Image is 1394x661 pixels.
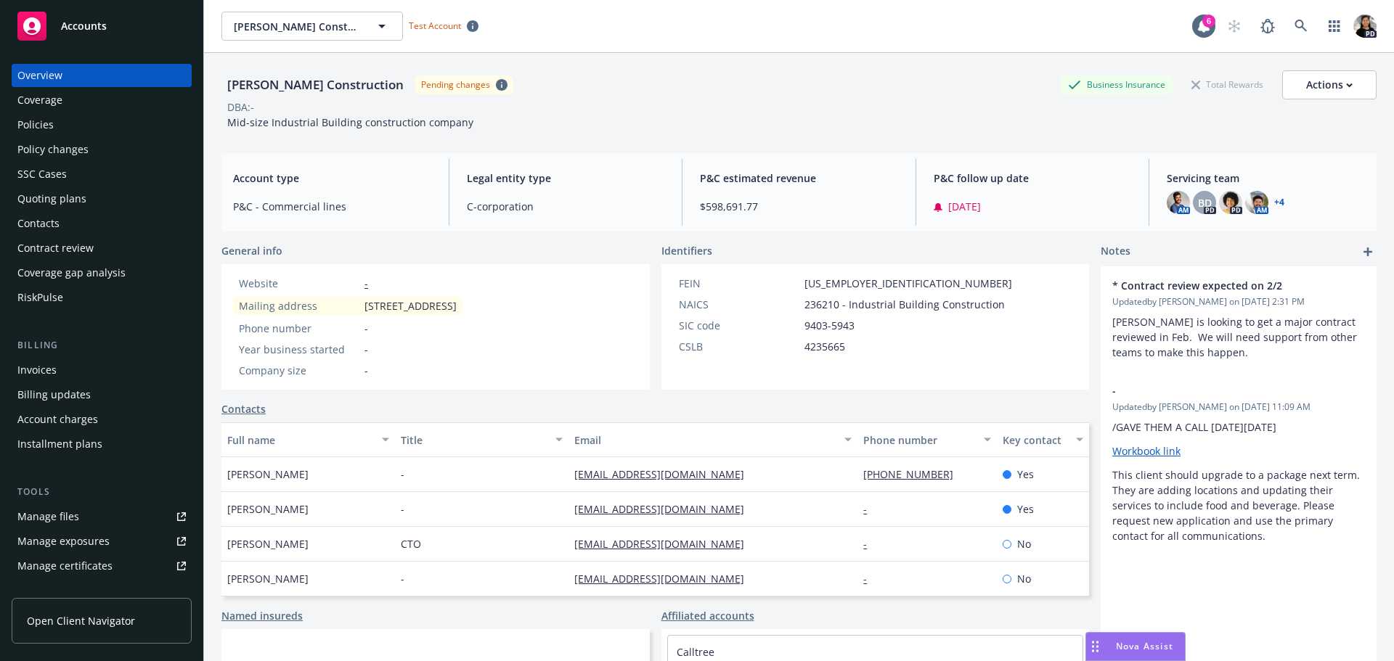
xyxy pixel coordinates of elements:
[221,422,395,457] button: Full name
[401,432,547,448] div: Title
[227,536,309,551] span: [PERSON_NAME]
[12,338,192,353] div: Billing
[12,138,192,161] a: Policy changes
[364,298,457,313] span: [STREET_ADDRESS]
[1287,12,1316,41] a: Search
[12,408,192,431] a: Account charges
[12,6,192,46] a: Accounts
[1320,12,1349,41] a: Switch app
[17,358,57,382] div: Invoices
[227,99,254,115] div: DBA: -
[17,505,79,528] div: Manage files
[364,342,368,357] span: -
[227,115,473,129] span: Mid-size Industrial Building construction company
[401,571,404,586] span: -
[1184,75,1271,94] div: Total Rewards
[574,432,836,448] div: Email
[1061,75,1173,94] div: Business Insurance
[227,432,373,448] div: Full name
[61,20,107,32] span: Accounts
[574,537,756,551] a: [EMAIL_ADDRESS][DOMAIN_NAME]
[17,64,62,87] div: Overview
[17,383,91,406] div: Billing updates
[1202,15,1215,28] div: 6
[1112,315,1360,359] span: [PERSON_NAME] is looking to get a major contract reviewed in Feb. We will need support from other...
[677,645,714,659] a: Calltree
[364,321,368,336] span: -
[1353,15,1377,38] img: photo
[1282,70,1377,99] button: Actions
[1112,383,1327,398] span: -
[1359,243,1377,260] a: add
[364,276,368,290] a: -
[395,422,568,457] button: Title
[1101,243,1130,260] span: Notes
[17,286,63,309] div: RiskPulse
[679,276,799,291] div: FEIN
[227,501,309,517] span: [PERSON_NAME]
[227,467,309,482] span: [PERSON_NAME]
[12,554,192,578] a: Manage certificates
[234,19,359,34] span: [PERSON_NAME] Construction
[17,579,91,602] div: Manage claims
[12,113,192,136] a: Policies
[1112,278,1327,293] span: * Contract review expected on 2/2
[239,276,359,291] div: Website
[12,212,192,235] a: Contacts
[12,286,192,309] a: RiskPulse
[17,113,54,136] div: Policies
[1253,12,1282,41] a: Report a Bug
[12,187,192,210] a: Quoting plans
[1112,419,1365,435] p: /GAVE THEM A CALL [DATE][DATE]
[804,339,845,354] span: 4235665
[421,78,490,91] div: Pending changes
[1112,295,1365,308] span: Updated by [PERSON_NAME] on [DATE] 2:31 PM
[1112,467,1365,543] p: This client should upgrade to a package next term. They are adding locations and updating their s...
[227,571,309,586] span: [PERSON_NAME]
[661,243,712,258] span: Identifiers
[12,485,192,499] div: Tools
[700,171,898,186] span: P&C estimated revenue
[997,422,1089,457] button: Key contact
[233,171,431,186] span: Account type
[1306,71,1353,99] div: Actions
[17,138,89,161] div: Policy changes
[1167,191,1190,214] img: photo
[12,579,192,602] a: Manage claims
[1017,501,1034,517] span: Yes
[1167,171,1365,186] span: Servicing team
[17,212,60,235] div: Contacts
[1086,633,1104,660] div: Drag to move
[863,432,974,448] div: Phone number
[1274,198,1284,207] a: +4
[1245,191,1268,214] img: photo
[239,321,359,336] div: Phone number
[17,261,126,284] div: Coverage gap analysis
[1116,640,1173,652] span: Nova Assist
[934,171,1132,186] span: P&C follow up date
[221,608,303,623] a: Named insureds
[1101,371,1377,555] div: -Updatedby [PERSON_NAME] on [DATE] 11:09 AM/GAVE THEM A CALL [DATE][DATE]Workbook linkThis client...
[948,199,981,214] span: [DATE]
[409,20,461,32] span: Test Account
[1003,432,1067,448] div: Key contact
[403,18,484,33] span: Test Account
[1220,12,1249,41] a: Start snowing
[17,530,110,553] div: Manage exposures
[12,89,192,112] a: Coverage
[1017,536,1031,551] span: No
[1198,195,1212,210] span: BD
[401,501,404,517] span: -
[401,467,404,482] span: -
[679,297,799,312] div: NAICS
[17,408,98,431] div: Account charges
[239,363,359,378] div: Company size
[17,554,113,578] div: Manage certificates
[233,199,431,214] span: P&C - Commercial lines
[27,613,135,628] span: Open Client Navigator
[679,339,799,354] div: CSLB
[1101,266,1377,371] div: * Contract review expected on 2/2Updatedby [PERSON_NAME] on [DATE] 2:31 PM[PERSON_NAME] is lookin...
[863,467,965,481] a: [PHONE_NUMBER]
[863,572,879,586] a: -
[804,297,1005,312] span: 236210 - Industrial Building Construction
